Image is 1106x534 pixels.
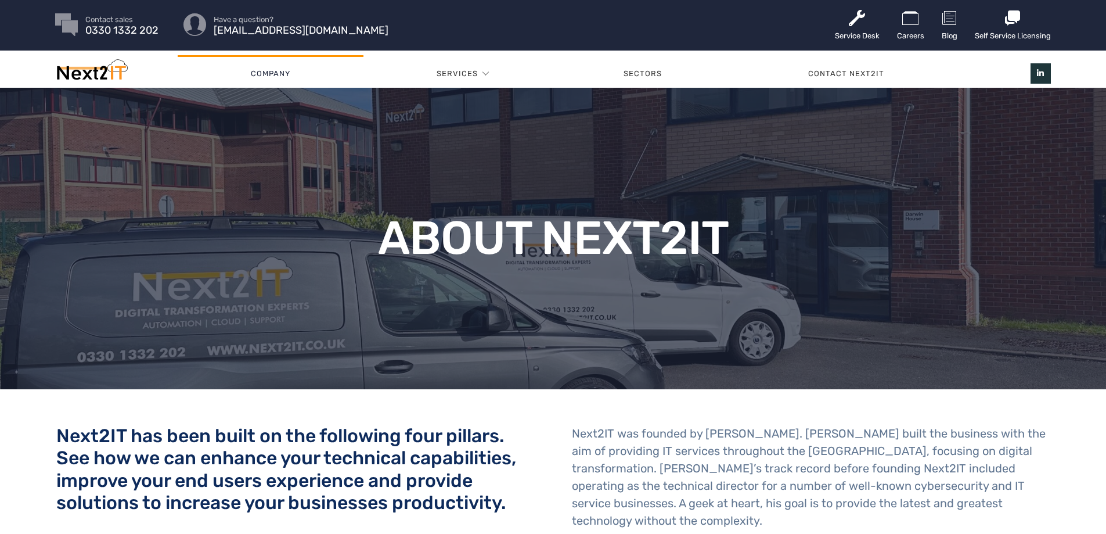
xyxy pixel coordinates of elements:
[214,16,388,23] span: Have a question?
[437,56,478,91] a: Services
[178,56,363,91] a: Company
[214,16,388,34] a: Have a question? [EMAIL_ADDRESS][DOMAIN_NAME]
[85,16,158,34] a: Contact sales 0330 1332 202
[85,27,158,34] span: 0330 1332 202
[85,16,158,23] span: Contact sales
[56,425,534,514] h2: Next2IT has been built on the following four pillars. See how we can enhance your technical capab...
[214,27,388,34] span: [EMAIL_ADDRESS][DOMAIN_NAME]
[304,215,802,261] h1: About Next2IT
[551,56,736,91] a: Sectors
[735,56,957,91] a: Contact Next2IT
[55,59,128,85] img: Next2IT
[572,425,1050,529] p: Next2IT was founded by [PERSON_NAME]. [PERSON_NAME] built the business with the aim of providing ...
